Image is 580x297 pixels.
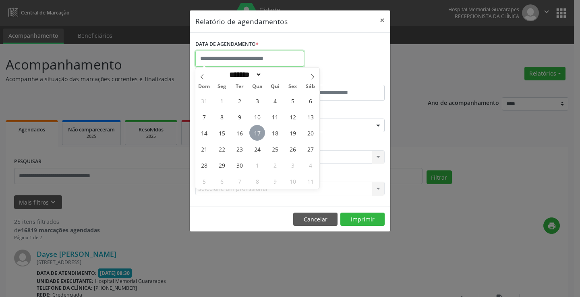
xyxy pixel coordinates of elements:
[249,109,265,125] span: Setembro 10, 2025
[196,125,212,141] span: Setembro 14, 2025
[232,141,247,157] span: Setembro 23, 2025
[195,38,259,51] label: DATA DE AGENDAMENTO
[302,173,318,189] span: Outubro 11, 2025
[232,157,247,173] span: Setembro 30, 2025
[214,109,230,125] span: Setembro 8, 2025
[214,125,230,141] span: Setembro 15, 2025
[232,125,247,141] span: Setembro 16, 2025
[374,10,390,30] button: Close
[213,84,231,89] span: Seg
[285,109,300,125] span: Setembro 12, 2025
[196,109,212,125] span: Setembro 7, 2025
[267,125,283,141] span: Setembro 18, 2025
[232,173,247,189] span: Outubro 7, 2025
[249,157,265,173] span: Outubro 1, 2025
[267,157,283,173] span: Outubro 2, 2025
[214,93,230,109] span: Setembro 1, 2025
[302,125,318,141] span: Setembro 20, 2025
[267,93,283,109] span: Setembro 4, 2025
[249,84,266,89] span: Qua
[340,213,385,226] button: Imprimir
[285,157,300,173] span: Outubro 3, 2025
[214,141,230,157] span: Setembro 22, 2025
[249,125,265,141] span: Setembro 17, 2025
[196,157,212,173] span: Setembro 28, 2025
[226,70,262,79] select: Month
[302,157,318,173] span: Outubro 4, 2025
[285,173,300,189] span: Outubro 10, 2025
[249,141,265,157] span: Setembro 24, 2025
[267,141,283,157] span: Setembro 25, 2025
[292,72,385,85] label: ATÉ
[266,84,284,89] span: Qui
[302,109,318,125] span: Setembro 13, 2025
[214,157,230,173] span: Setembro 29, 2025
[302,93,318,109] span: Setembro 6, 2025
[302,141,318,157] span: Setembro 27, 2025
[302,84,319,89] span: Sáb
[232,93,247,109] span: Setembro 2, 2025
[262,70,288,79] input: Year
[195,16,288,27] h5: Relatório de agendamentos
[267,173,283,189] span: Outubro 9, 2025
[285,141,300,157] span: Setembro 26, 2025
[195,84,213,89] span: Dom
[196,173,212,189] span: Outubro 5, 2025
[285,125,300,141] span: Setembro 19, 2025
[196,141,212,157] span: Setembro 21, 2025
[249,93,265,109] span: Setembro 3, 2025
[284,84,302,89] span: Sex
[285,93,300,109] span: Setembro 5, 2025
[249,173,265,189] span: Outubro 8, 2025
[232,109,247,125] span: Setembro 9, 2025
[293,213,338,226] button: Cancelar
[267,109,283,125] span: Setembro 11, 2025
[214,173,230,189] span: Outubro 6, 2025
[231,84,249,89] span: Ter
[196,93,212,109] span: Agosto 31, 2025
